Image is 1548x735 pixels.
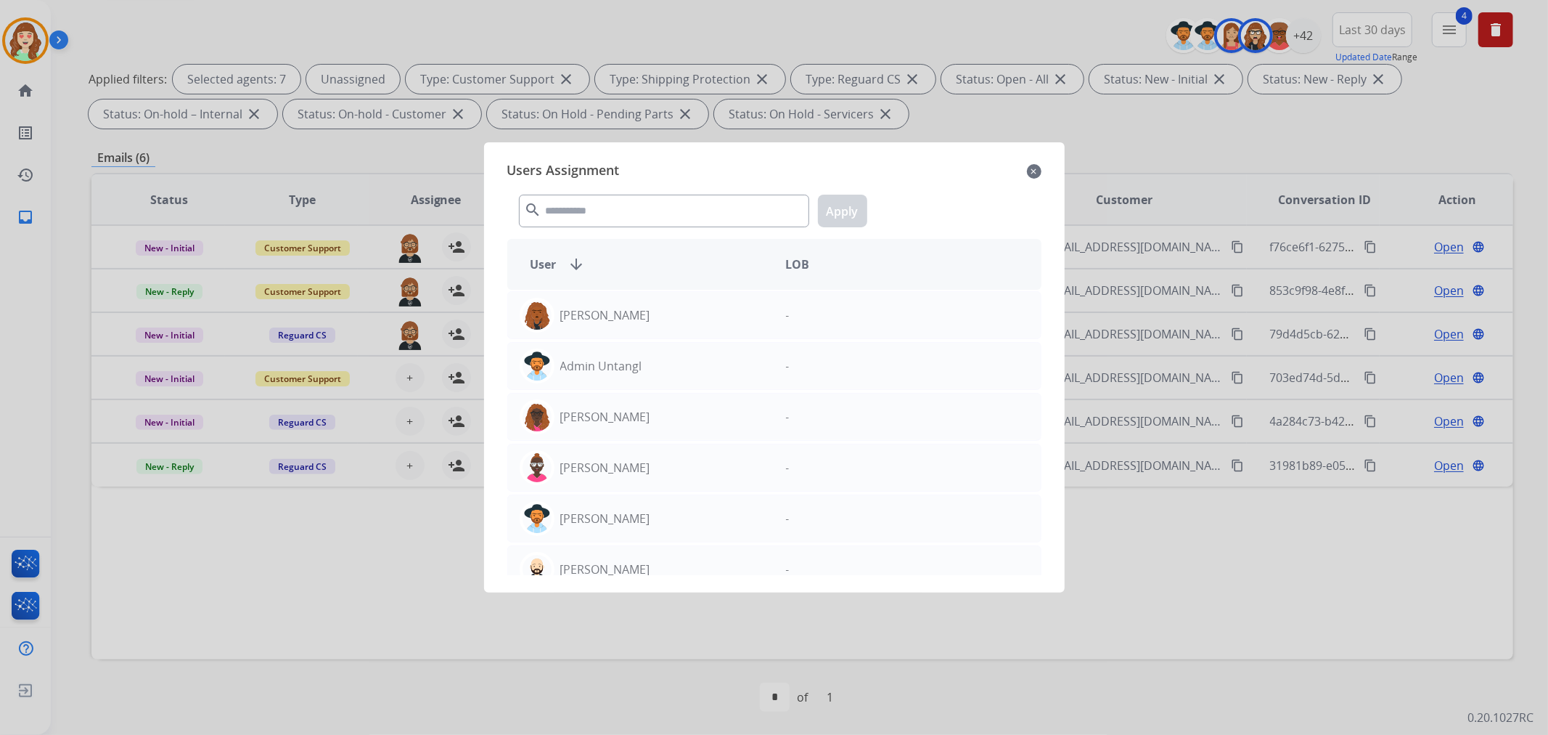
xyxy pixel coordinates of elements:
p: - [786,510,790,527]
p: - [786,561,790,578]
p: Admin Untangl [560,357,642,375]
mat-icon: search [525,201,542,219]
span: LOB [786,256,810,273]
p: [PERSON_NAME] [560,408,650,426]
p: [PERSON_NAME] [560,510,650,527]
p: - [786,306,790,324]
p: [PERSON_NAME] [560,459,650,476]
p: [PERSON_NAME] [560,306,650,324]
button: Apply [818,195,867,227]
p: - [786,357,790,375]
p: - [786,408,790,426]
mat-icon: arrow_downward [568,256,586,273]
span: Users Assignment [507,160,620,183]
div: User [519,256,774,273]
mat-icon: close [1027,163,1041,180]
p: - [786,459,790,476]
p: [PERSON_NAME] [560,561,650,578]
